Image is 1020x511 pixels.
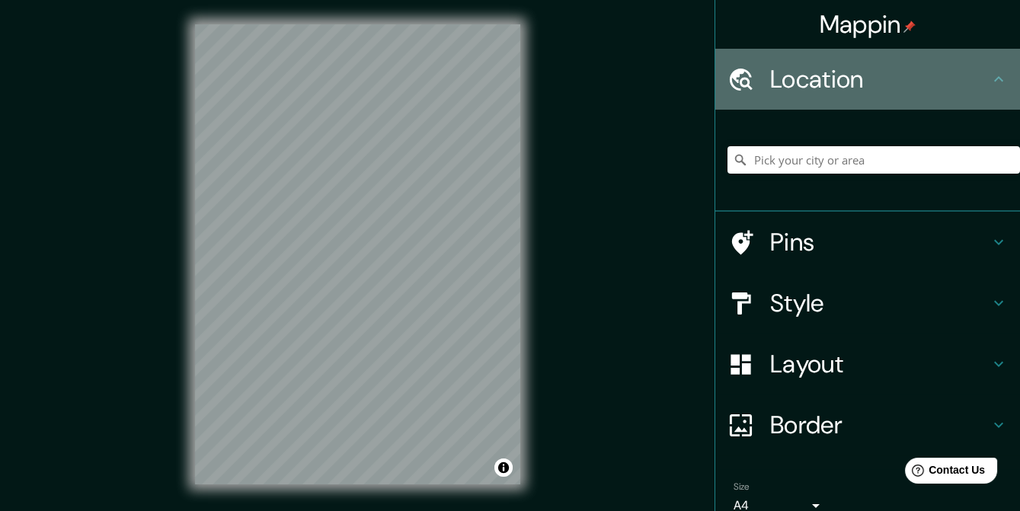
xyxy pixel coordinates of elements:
div: Pins [715,212,1020,273]
img: pin-icon.png [903,21,916,33]
button: Toggle attribution [494,458,513,477]
iframe: Help widget launcher [884,452,1003,494]
h4: Pins [770,227,990,257]
div: Border [715,394,1020,455]
h4: Location [770,64,990,94]
canvas: Map [195,24,520,484]
h4: Mappin [820,9,916,40]
div: Style [715,273,1020,334]
label: Size [734,481,750,493]
input: Pick your city or area [727,146,1020,174]
div: Layout [715,334,1020,394]
h4: Style [770,288,990,318]
h4: Layout [770,349,990,379]
div: Location [715,49,1020,110]
h4: Border [770,410,990,440]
